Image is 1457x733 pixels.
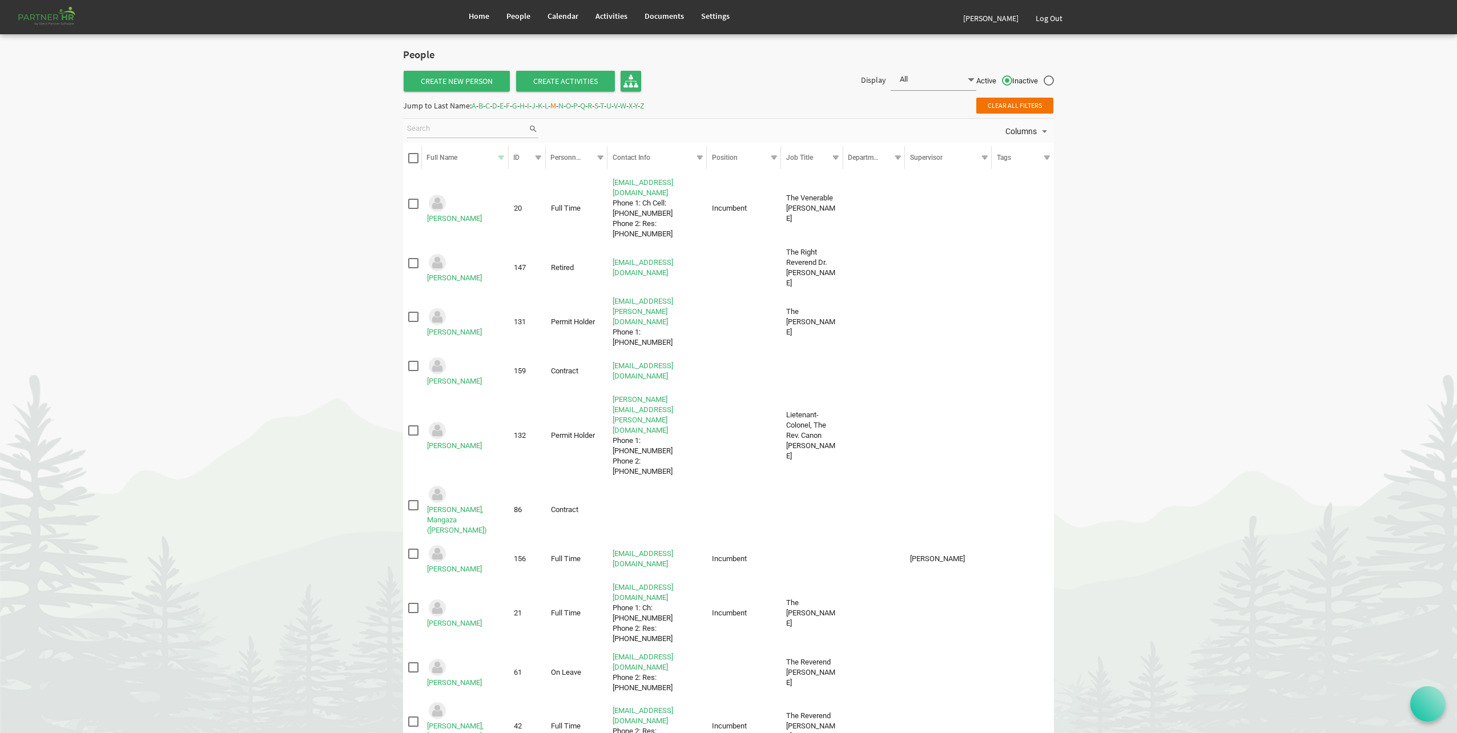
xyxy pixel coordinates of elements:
td: column header Supervisor [905,482,992,538]
span: B [478,100,483,111]
a: Create New Person [404,71,510,91]
a: [PERSON_NAME] [427,678,482,687]
span: Settings [701,11,730,21]
td: 21 column header ID [509,580,546,646]
td: 131 column header ID [509,294,546,350]
td: Lietenant-Colonel, The Rev. Canon Todd column header Job Title [781,392,843,479]
a: [PERSON_NAME] [427,441,482,450]
img: Could not locate image [427,543,448,564]
a: [EMAIL_ADDRESS][DOMAIN_NAME] [613,549,673,568]
span: Job Title [786,154,813,162]
span: search [528,123,538,135]
span: J [532,100,536,111]
td: doorsfinance@ontario.anglican.ca is template cell column header Contact Info [607,353,707,389]
a: Organisation Chart [621,71,641,91]
td: column header Departments [843,482,905,538]
img: Could not locate image [427,598,448,618]
td: checkbox [403,650,422,695]
td: column header Job Title [781,541,843,577]
td: 86 column header ID [509,482,546,538]
td: Merrill, Mangaza (Mimi) is template cell column header Full Name [422,482,509,538]
span: F [506,100,510,111]
td: MacLeod, Nancy is template cell column header Full Name [422,176,509,242]
span: Documents [645,11,684,21]
td: checkbox [403,176,422,242]
td: column header Position [707,482,781,538]
span: Y [634,100,638,111]
td: Permit Holder column header Personnel Type [546,294,608,350]
td: Incumbent column header Position [707,580,781,646]
td: column header Departments [843,245,905,291]
td: column header Tags [992,392,1054,479]
td: column header Tags [992,294,1054,350]
span: U [606,100,611,111]
td: McGregor, Allan is template cell column header Full Name [422,294,509,350]
span: K [538,100,542,111]
td: column header Departments [843,294,905,350]
td: column header Departments [843,353,905,389]
td: 132 column header ID [509,392,546,479]
td: checkbox [403,353,422,389]
img: Could not locate image [427,307,448,327]
td: Full Time column header Personnel Type [546,176,608,242]
img: Could not locate image [427,657,448,678]
td: The Reverend Kris D. column header Job Title [781,580,843,646]
td: Michaelson, Kris is template cell column header Full Name [422,580,509,646]
td: Full Time column header Personnel Type [546,580,608,646]
span: V [614,100,618,111]
td: The Reverend Dr. Valerie E. column header Job Title [781,650,843,695]
span: Personnel Type [550,154,598,162]
a: [PERSON_NAME][EMAIL_ADDRESS][PERSON_NAME][DOMAIN_NAME] [613,395,673,434]
td: kmichaelson@ontario.anglican.caPhone 1: Ch: 613-542-5870Phone 2: Res: 613-572-5650 is template ce... [607,580,707,646]
td: 20 column header ID [509,176,546,242]
span: ID [513,154,520,162]
span: A [472,100,476,111]
td: column header Position [707,353,781,389]
a: [PERSON_NAME] [427,565,482,573]
td: Full Time column header Personnel Type [546,541,608,577]
td: 147 column header ID [509,245,546,291]
td: column header Tags [992,245,1054,291]
td: column header Departments [843,541,905,577]
span: P [573,100,578,111]
span: M [550,100,556,111]
a: [PERSON_NAME] [427,377,482,385]
span: Inactive [1012,76,1054,86]
span: Q [580,100,585,111]
img: Could not locate image [427,252,448,273]
td: checkbox [403,245,422,291]
td: Incumbent column header Position [707,176,781,242]
div: Search [405,119,540,143]
td: column header Position [707,392,781,479]
span: Position [712,154,738,162]
span: Supervisor [910,154,943,162]
td: column header Position [707,650,781,695]
a: [EMAIL_ADDRESS][DOMAIN_NAME] [613,258,673,277]
td: checkbox [403,580,422,646]
td: 156 column header ID [509,541,546,577]
td: column header Supervisor [905,392,992,479]
a: [EMAIL_ADDRESS][DOMAIN_NAME] [613,583,673,602]
td: Michael, Douglas is template cell column header Full Name [422,541,509,577]
img: Could not locate image [427,356,448,376]
td: checkbox [403,541,422,577]
img: Could not locate image [427,700,448,721]
a: [PERSON_NAME] [955,2,1027,34]
td: column header Position [707,245,781,291]
td: Mason, Peter is template cell column header Full Name [422,245,509,291]
span: Activities [595,11,627,21]
td: nmacleod@ontario.anglican.caPhone 1: Ch Cell: 613-284-3210Phone 2: Res: 613-258-1343 is template ... [607,176,707,242]
span: Contact Info [613,154,650,162]
td: Contract column header Personnel Type [546,353,608,389]
td: column header Supervisor [905,353,992,389]
span: L [545,100,548,111]
span: Active [976,76,1012,86]
td: column header Supervisor [905,176,992,242]
span: I [527,100,529,111]
img: Could not locate image [427,193,448,214]
td: checkbox [403,482,422,538]
a: [EMAIL_ADDRESS][DOMAIN_NAME] [613,361,673,380]
td: column header Job Title [781,353,843,389]
td: column header Departments [843,650,905,695]
td: dmichael@stgeorgescathedral.ca is template cell column header Contact Info [607,541,707,577]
